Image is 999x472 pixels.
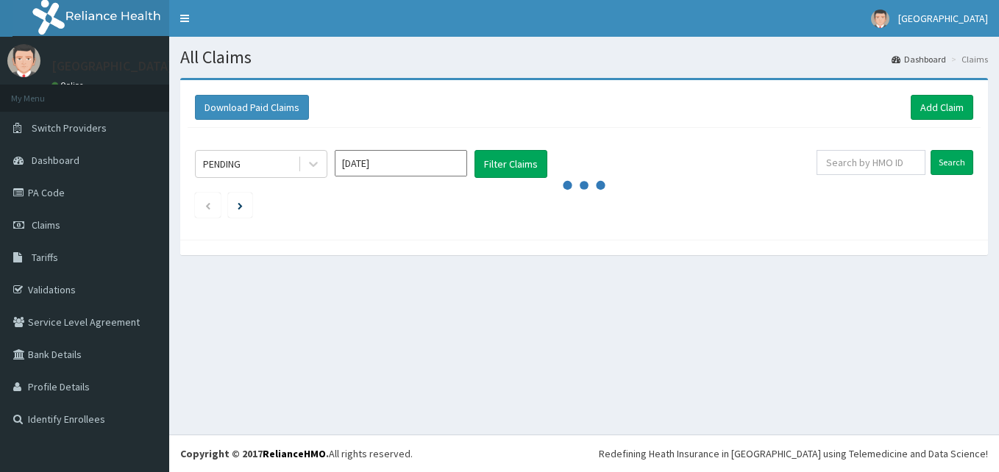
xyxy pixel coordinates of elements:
p: [GEOGRAPHIC_DATA] [51,60,173,73]
div: PENDING [203,157,241,171]
span: Dashboard [32,154,79,167]
h1: All Claims [180,48,988,67]
a: Dashboard [892,53,946,65]
a: Add Claim [911,95,973,120]
a: RelianceHMO [263,447,326,460]
button: Download Paid Claims [195,95,309,120]
input: Select Month and Year [335,150,467,176]
span: [GEOGRAPHIC_DATA] [898,12,988,25]
img: User Image [7,44,40,77]
svg: audio-loading [562,163,606,207]
input: Search by HMO ID [817,150,925,175]
span: Claims [32,218,60,232]
span: Tariffs [32,251,58,264]
button: Filter Claims [474,150,547,178]
div: Redefining Heath Insurance in [GEOGRAPHIC_DATA] using Telemedicine and Data Science! [599,446,988,461]
footer: All rights reserved. [169,435,999,472]
a: Previous page [205,199,211,212]
span: Switch Providers [32,121,107,135]
a: Next page [238,199,243,212]
a: Online [51,80,87,90]
img: User Image [871,10,889,28]
input: Search [931,150,973,175]
strong: Copyright © 2017 . [180,447,329,460]
li: Claims [948,53,988,65]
